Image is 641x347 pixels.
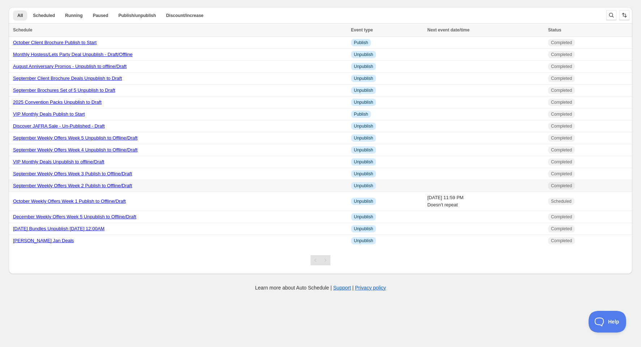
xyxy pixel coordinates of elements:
[13,111,85,117] a: VIP Monthly Deals Publish to Start
[551,135,572,141] span: Completed
[551,147,572,153] span: Completed
[355,285,386,291] a: Privacy policy
[13,198,126,204] a: October Weekly Offers Week 1 Publish to Offline/Draft
[425,192,546,211] td: [DATE] 11:59 PM Doesn't repeat
[551,76,572,81] span: Completed
[354,123,373,129] span: Unpublish
[351,27,373,33] span: Event type
[551,198,572,204] span: Scheduled
[354,226,373,232] span: Unpublish
[13,238,74,243] a: [PERSON_NAME] Jan Deals
[619,10,629,20] button: Sort the results
[13,40,97,45] a: October Client Brochure Publish to Start
[33,13,55,18] span: Scheduled
[333,285,351,291] a: Support
[354,214,373,220] span: Unpublish
[354,147,373,153] span: Unpublish
[354,40,368,46] span: Publish
[551,171,572,177] span: Completed
[354,111,368,117] span: Publish
[17,13,23,18] span: All
[13,183,132,188] a: September Weekly Offers Week 2 Publish to Offline/Draft
[427,27,470,33] span: Next event date/time
[551,226,572,232] span: Completed
[354,171,373,177] span: Unpublish
[93,13,108,18] span: Paused
[354,159,373,165] span: Unpublish
[551,183,572,189] span: Completed
[551,159,572,165] span: Completed
[13,64,127,69] a: August Anniversary Promos - Unpublish to offline/Draft
[551,111,572,117] span: Completed
[354,52,373,57] span: Unpublish
[551,238,572,244] span: Completed
[606,10,616,20] button: Search and filter results
[13,147,137,153] a: September Weekly Offers Week 4 Unpublish to Offline/Draft
[354,183,373,189] span: Unpublish
[13,171,132,176] a: September Weekly Offers Week 3 Publish to Offline/Draft
[551,123,572,129] span: Completed
[551,214,572,220] span: Completed
[13,99,102,105] a: 2025 Convention Packs Unpublish to Draft
[551,87,572,93] span: Completed
[118,13,156,18] span: Publish/unpublish
[589,311,627,333] iframe: Toggle Customer Support
[13,27,32,33] span: Schedule
[13,135,137,141] a: September Weekly Offers Week 5 Unpublish to Offline/Draft
[354,238,373,244] span: Unpublish
[13,52,133,57] a: Monthly Hostess/Lets Party Deal Unpublish - Draft/Offline
[13,123,105,129] a: Discover JAFRA Sale - Un-Published - Draft
[354,198,373,204] span: Unpublish
[354,64,373,69] span: Unpublish
[13,159,104,164] a: VIP Monthly Deals Unpublish to offline/Draft
[548,27,561,33] span: Status
[551,99,572,105] span: Completed
[13,87,115,93] a: September Brochures Set of 5 Unpublish to Draft
[551,64,572,69] span: Completed
[354,76,373,81] span: Unpublish
[354,135,373,141] span: Unpublish
[65,13,83,18] span: Running
[255,284,386,291] p: Learn more about Auto Schedule | |
[354,87,373,93] span: Unpublish
[13,76,122,81] a: September Client Brochure Deals Unpublish to Draft
[551,52,572,57] span: Completed
[13,226,104,231] a: [DATE] Bundles Unpublish [DATE] 12:00AM
[13,214,136,219] a: December Weekly Offers Week 5 Unpublish to Offline/Draft
[166,13,203,18] span: Discount/increase
[311,255,330,265] nav: Pagination
[551,40,572,46] span: Completed
[354,99,373,105] span: Unpublish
